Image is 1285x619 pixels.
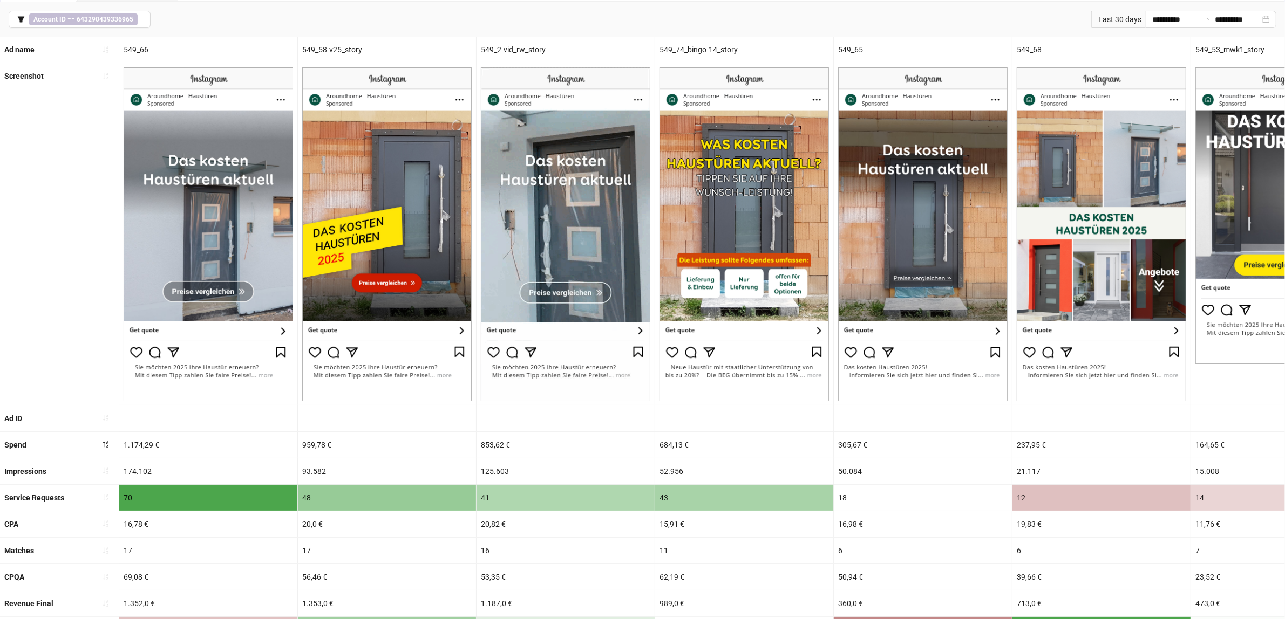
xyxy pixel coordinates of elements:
button: Account ID == 643290439336965 [9,11,151,28]
b: CPA [4,520,18,528]
div: 713,0 € [1012,590,1191,616]
div: Last 30 days [1091,11,1146,28]
div: 1.353,0 € [298,590,476,616]
div: 549_68 [1012,37,1191,63]
div: 549_66 [119,37,297,63]
div: 39,66 € [1012,564,1191,590]
div: 20,82 € [477,511,655,537]
span: sort-ascending [102,520,110,527]
div: 1.352,0 € [119,590,297,616]
b: Screenshot [4,72,44,80]
div: 959,78 € [298,432,476,458]
div: 549_2-vid_rw_story [477,37,655,63]
img: Screenshot 120222157475770548 [124,67,293,400]
span: to [1202,15,1211,24]
div: 93.582 [298,458,476,484]
div: 125.603 [477,458,655,484]
div: 1.187,0 € [477,590,655,616]
div: 17 [298,538,476,563]
div: 11 [655,538,833,563]
div: 18 [834,485,1012,511]
div: 16,78 € [119,511,297,537]
div: 549_58-v25_story [298,37,476,63]
div: 20,0 € [298,511,476,537]
span: sort-ascending [102,414,110,422]
span: == [29,13,138,25]
b: Spend [4,441,26,449]
span: sort-ascending [102,46,110,53]
div: 549_74_bingo-14_story [655,37,833,63]
span: sort-ascending [102,600,110,607]
div: 15,91 € [655,511,833,537]
div: 6 [1012,538,1191,563]
div: 52.956 [655,458,833,484]
span: sort-ascending [102,493,110,501]
div: 684,13 € [655,432,833,458]
img: Screenshot 120218028137020548 [302,67,472,400]
b: Ad name [4,45,35,54]
div: 12 [1012,485,1191,511]
img: Screenshot 120222157472210548 [1017,67,1186,400]
div: 17 [119,538,297,563]
span: sort-ascending [102,72,110,80]
span: swap-right [1202,15,1211,24]
span: sort-ascending [102,547,110,554]
div: 50.084 [834,458,1012,484]
div: 853,62 € [477,432,655,458]
div: 16,98 € [834,511,1012,537]
span: sort-ascending [102,467,110,474]
div: 53,35 € [477,564,655,590]
div: 43 [655,485,833,511]
b: Revenue Final [4,599,53,608]
div: 62,19 € [655,564,833,590]
b: Account ID [33,16,66,23]
div: 41 [477,485,655,511]
div: 21.117 [1012,458,1191,484]
div: 70 [119,485,297,511]
div: 50,94 € [834,564,1012,590]
div: 16 [477,538,655,563]
div: 305,67 € [834,432,1012,458]
b: CPQA [4,573,24,581]
div: 6 [834,538,1012,563]
b: Service Requests [4,493,64,502]
b: Ad ID [4,414,22,423]
span: sort-ascending [102,573,110,581]
span: filter [17,16,25,23]
img: Screenshot 120229956302310548 [660,67,829,400]
div: 237,95 € [1012,432,1191,458]
div: 56,46 € [298,564,476,590]
div: 19,83 € [1012,511,1191,537]
div: 989,0 € [655,590,833,616]
span: sort-descending [102,441,110,448]
img: Screenshot 120222157472770548 [838,67,1008,400]
div: 1.174,29 € [119,432,297,458]
div: 360,0 € [834,590,1012,616]
div: 174.102 [119,458,297,484]
div: 69,08 € [119,564,297,590]
b: Matches [4,546,34,555]
div: 549_65 [834,37,1012,63]
img: Screenshot 120229956330060548 [481,67,650,400]
b: 643290439336965 [77,16,133,23]
div: 48 [298,485,476,511]
b: Impressions [4,467,46,476]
